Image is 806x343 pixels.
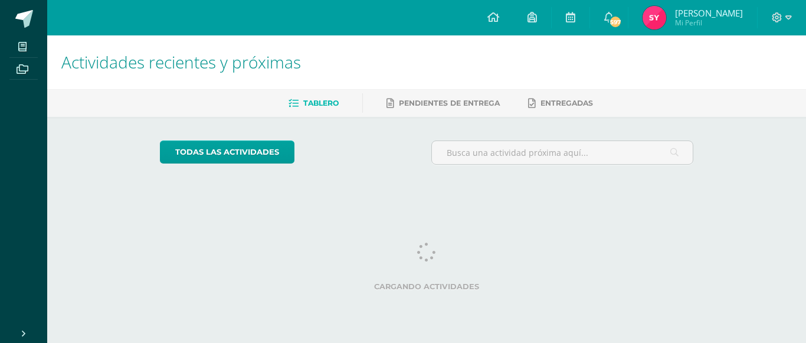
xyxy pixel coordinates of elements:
[609,15,622,28] span: 597
[540,99,593,107] span: Entregadas
[528,94,593,113] a: Entregadas
[303,99,339,107] span: Tablero
[675,18,743,28] span: Mi Perfil
[61,51,301,73] span: Actividades recientes y próximas
[643,6,666,30] img: 0aa53c0745a0659898462b4f1c47c08b.png
[432,141,693,164] input: Busca una actividad próxima aquí...
[675,7,743,19] span: [PERSON_NAME]
[399,99,500,107] span: Pendientes de entrega
[386,94,500,113] a: Pendientes de entrega
[160,141,294,164] a: todas las Actividades
[289,94,339,113] a: Tablero
[160,282,694,291] label: Cargando actividades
